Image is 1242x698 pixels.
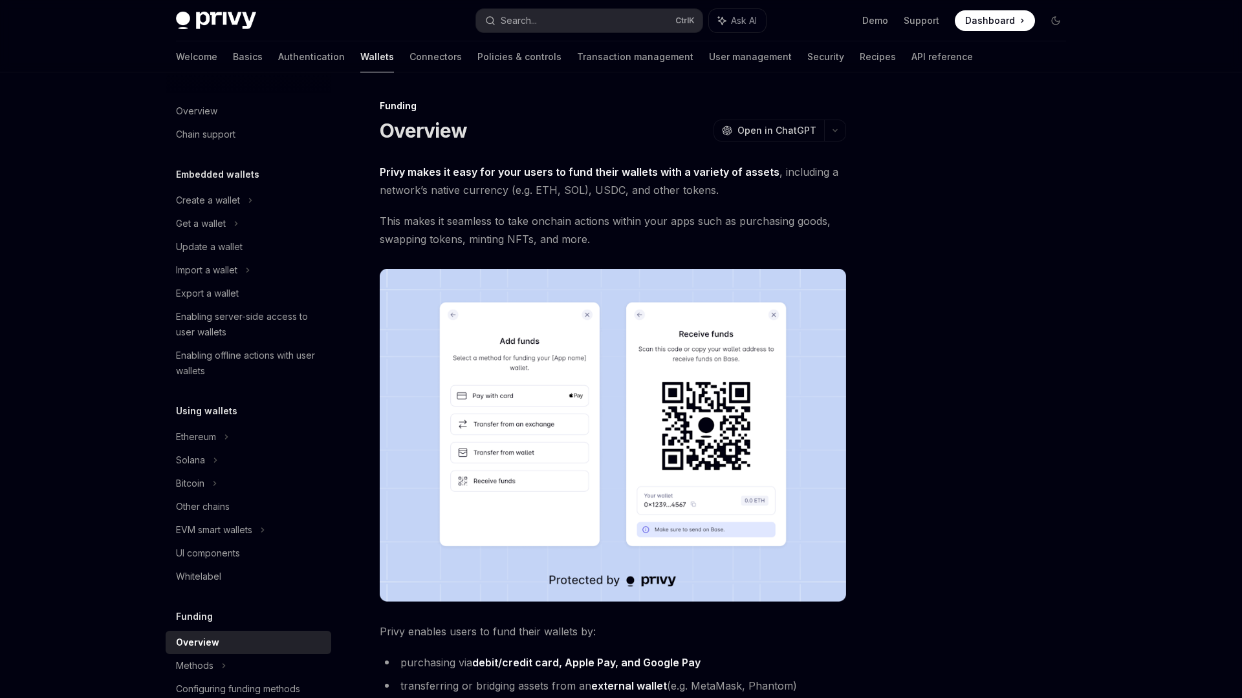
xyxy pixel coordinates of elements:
[409,41,462,72] a: Connectors
[176,635,219,650] div: Overview
[675,16,695,26] span: Ctrl K
[1045,10,1066,31] button: Toggle dark mode
[176,658,213,673] div: Methods
[176,262,237,278] div: Import a wallet
[380,622,846,640] span: Privy enables users to fund their wallets by:
[380,100,846,112] div: Funding
[176,452,205,468] div: Solana
[380,163,846,199] span: , including a network’s native currency (e.g. ETH, SOL), USDC, and other tokens.
[176,309,323,340] div: Enabling server-side access to user wallets
[860,41,896,72] a: Recipes
[176,167,259,182] h5: Embedded wallets
[176,569,221,584] div: Whitelabel
[965,14,1015,27] span: Dashboard
[591,679,667,693] a: external wallet
[176,286,239,301] div: Export a wallet
[176,522,252,538] div: EVM smart wallets
[176,41,217,72] a: Welcome
[501,13,537,28] div: Search...
[709,41,792,72] a: User management
[176,499,230,514] div: Other chains
[955,10,1035,31] a: Dashboard
[176,216,226,231] div: Get a wallet
[737,124,816,137] span: Open in ChatGPT
[166,235,331,259] a: Update a wallet
[166,631,331,654] a: Overview
[731,14,757,27] span: Ask AI
[476,9,703,32] button: Search...CtrlK
[472,656,701,670] a: debit/credit card, Apple Pay, and Google Pay
[176,609,213,624] h5: Funding
[380,165,779,178] strong: Privy makes it easy for your users to fund their wallets with a variety of assets
[166,565,331,588] a: Whitelabel
[472,656,701,669] strong: debit/credit card, Apple Pay, and Google Pay
[807,41,844,72] a: Security
[714,120,824,142] button: Open in ChatGPT
[176,429,216,445] div: Ethereum
[176,12,256,30] img: dark logo
[176,403,237,419] h5: Using wallets
[176,476,204,491] div: Bitcoin
[380,653,846,672] li: purchasing via
[911,41,973,72] a: API reference
[176,348,323,379] div: Enabling offline actions with user wallets
[380,119,467,142] h1: Overview
[176,239,243,255] div: Update a wallet
[360,41,394,72] a: Wallets
[904,14,939,27] a: Support
[380,677,846,695] li: transferring or bridging assets from an (e.g. MetaMask, Phantom)
[176,545,240,561] div: UI components
[278,41,345,72] a: Authentication
[166,305,331,344] a: Enabling server-side access to user wallets
[166,344,331,383] a: Enabling offline actions with user wallets
[477,41,561,72] a: Policies & controls
[176,103,217,119] div: Overview
[380,269,846,602] img: images/Funding.png
[166,542,331,565] a: UI components
[176,193,240,208] div: Create a wallet
[176,681,300,697] div: Configuring funding methods
[176,127,235,142] div: Chain support
[380,212,846,248] span: This makes it seamless to take onchain actions within your apps such as purchasing goods, swappin...
[233,41,263,72] a: Basics
[166,100,331,123] a: Overview
[166,282,331,305] a: Export a wallet
[577,41,693,72] a: Transaction management
[166,123,331,146] a: Chain support
[166,495,331,518] a: Other chains
[862,14,888,27] a: Demo
[709,9,766,32] button: Ask AI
